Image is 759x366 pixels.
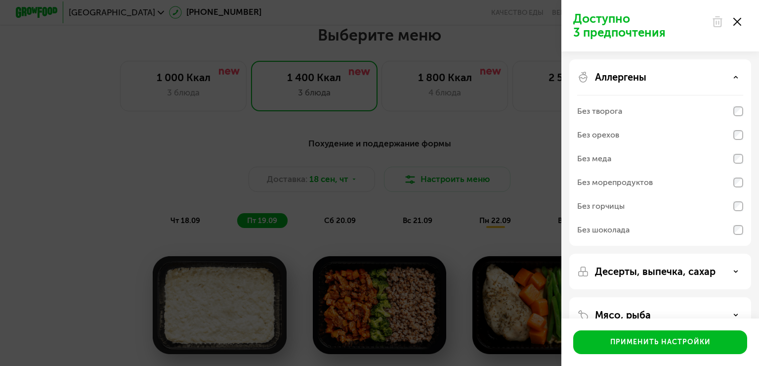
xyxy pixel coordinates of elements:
button: Применить настройки [573,330,747,354]
div: Без орехов [577,129,619,141]
div: Применить настройки [610,337,711,347]
div: Без шоколада [577,224,630,236]
p: Десерты, выпечка, сахар [595,266,716,277]
div: Без горчицы [577,200,625,212]
p: Мясо, рыба [595,309,651,321]
div: Без морепродуктов [577,177,653,188]
div: Без творога [577,105,622,117]
div: Без меда [577,153,611,165]
p: Доступно 3 предпочтения [573,12,706,40]
p: Аллергены [595,71,646,83]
